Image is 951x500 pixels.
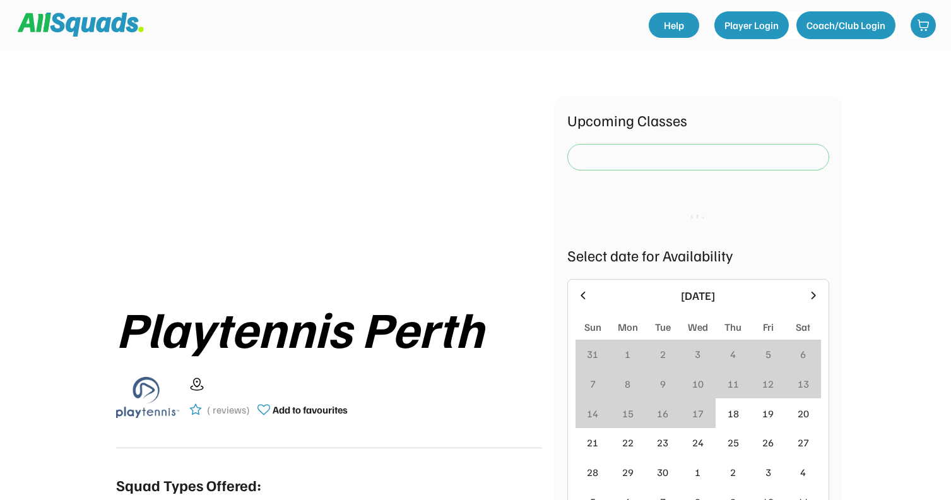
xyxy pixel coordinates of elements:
[587,406,598,421] div: 14
[765,465,771,480] div: 3
[116,366,179,429] img: playtennis%20blue%20logo%201.png
[587,465,598,480] div: 28
[695,465,700,480] div: 1
[692,435,704,450] div: 24
[18,13,144,37] img: Squad%20Logo.svg
[762,435,774,450] div: 26
[796,11,895,39] button: Coach/Club Login
[688,319,708,335] div: Wed
[798,376,809,391] div: 13
[728,406,739,421] div: 18
[649,13,699,38] a: Help
[584,319,601,335] div: Sun
[625,347,630,362] div: 1
[728,435,739,450] div: 25
[155,96,502,285] img: yH5BAEAAAAALAAAAAABAAEAAAIBRAA7
[587,347,598,362] div: 31
[762,376,774,391] div: 12
[655,319,671,335] div: Tue
[762,406,774,421] div: 19
[714,11,789,39] button: Player Login
[567,244,829,266] div: Select date for Availability
[660,347,666,362] div: 2
[618,319,638,335] div: Mon
[917,19,930,32] img: shopping-cart-01%20%281%29.svg
[273,402,348,417] div: Add to favourites
[622,435,634,450] div: 22
[695,347,700,362] div: 3
[597,287,800,304] div: [DATE]
[590,376,596,391] div: 7
[567,109,829,131] div: Upcoming Classes
[657,406,668,421] div: 16
[116,300,542,355] div: Playtennis Perth
[800,347,806,362] div: 6
[724,319,741,335] div: Thu
[765,347,771,362] div: 5
[207,402,250,417] div: ( reviews)
[622,406,634,421] div: 15
[692,376,704,391] div: 10
[657,435,668,450] div: 23
[728,376,739,391] div: 11
[622,465,634,480] div: 29
[798,406,809,421] div: 20
[796,319,810,335] div: Sat
[798,435,809,450] div: 27
[116,473,261,496] div: Squad Types Offered:
[730,347,736,362] div: 4
[625,376,630,391] div: 8
[730,465,736,480] div: 2
[763,319,774,335] div: Fri
[800,465,806,480] div: 4
[657,465,668,480] div: 30
[692,406,704,421] div: 17
[660,376,666,391] div: 9
[587,435,598,450] div: 21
